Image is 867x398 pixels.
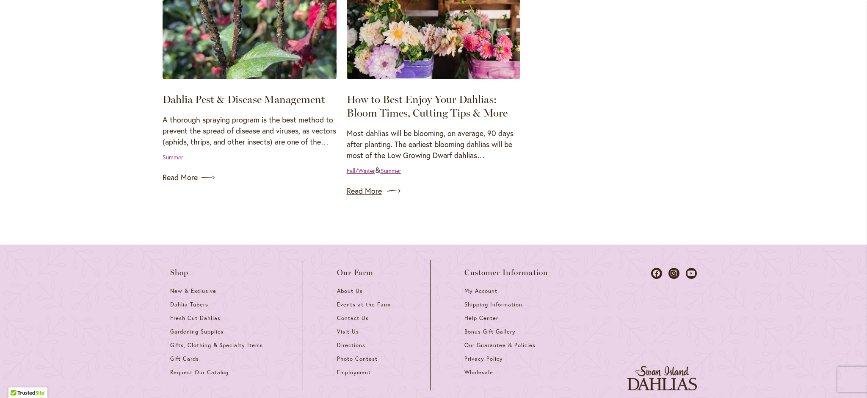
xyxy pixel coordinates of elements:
span: My Account [464,287,497,295]
span: Gifts, Clothing & Specialty Items [170,342,263,349]
a: Summer [381,167,401,175]
span: Our Farm [337,268,373,277]
a: How to Best Enjoy Your Dahlias: Bloom Times, Cutting Tips & More [347,93,508,119]
span: Events at the Farm [337,301,390,308]
p: A thorough spraying program is the best method to prevent the spread of disease and viruses, as v... [163,114,337,147]
span: Shop [170,268,189,277]
a: Read More [347,184,521,198]
span: Photo Contest [337,355,378,362]
span: Dahlia Tubers [170,301,208,308]
span: Gardening Supplies [170,328,224,335]
span: Request Our Catalog [170,369,229,376]
img: arrow icon [387,184,400,198]
a: Dahlias on Facebook [651,268,662,279]
span: Gift Cards [170,355,199,362]
span: Privacy Policy [464,355,503,362]
span: Our Guarantee & Policies [464,342,535,349]
a: Summer [163,153,183,161]
span: Directions [337,342,365,349]
div: & [347,165,401,176]
span: Employment [337,369,371,376]
img: arrow icon [201,171,215,184]
span: About Us [337,287,363,295]
span: Fresh Cut Dahlias [170,315,221,322]
p: Most dahlias will be blooming, on average, 90 days after planting. The earliest blooming dahlias ... [347,128,521,161]
iframe: Launch Accessibility Center [6,368,30,392]
a: Fall/Winter [347,167,375,175]
span: Contact Us [337,315,369,322]
span: New & Exclusive [170,287,216,295]
span: Customer Information [464,268,548,277]
a: Read More [163,171,337,184]
span: Bonus Gift Gallery [464,328,515,335]
a: Dahlia Pest & Disease Management [163,93,325,106]
span: Visit Us [337,328,359,335]
span: Wholesale [464,369,493,376]
a: Dahlias on Youtube [686,268,697,279]
a: Dahlias on Instagram [668,268,679,279]
span: Help Center [464,315,498,322]
span: Shipping Information [464,301,522,308]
